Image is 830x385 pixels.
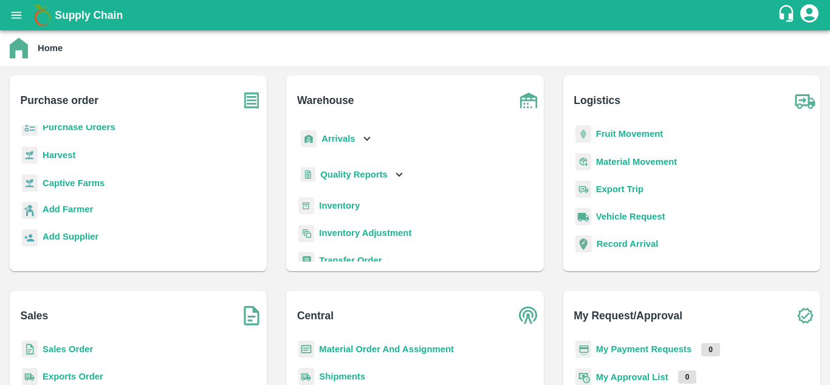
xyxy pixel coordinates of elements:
[319,372,365,381] a: Shipments
[43,203,93,219] a: Add Farmer
[22,146,38,164] img: harvest
[790,300,820,331] img: check
[319,255,382,265] a: Transfer Order
[301,130,317,148] img: whArrival
[2,1,30,29] button: open drawer
[596,212,665,221] a: Vehicle Request
[55,7,777,24] a: Supply Chain
[596,184,643,194] a: Export Trip
[21,92,98,109] b: Purchase order
[22,341,38,358] img: sales
[513,300,544,331] img: central
[574,307,682,324] b: My Request/Approval
[298,162,406,187] div: Quality Reports
[574,92,620,109] b: Logistics
[10,38,28,58] img: home
[798,2,820,28] div: account of current user
[319,201,360,210] a: Inventory
[298,197,314,215] img: whInventory
[790,85,820,116] img: truck
[575,181,591,198] img: delivery
[38,43,63,53] b: Home
[297,92,354,109] b: Warehouse
[596,372,668,382] a: My Approval List
[596,157,677,167] a: Material Movement
[513,85,544,116] img: warehouse
[236,300,267,331] img: soSales
[777,4,798,26] div: customer-support
[298,341,314,358] img: centralMaterial
[575,125,591,143] img: fruit
[298,252,314,269] img: whTransfer
[22,229,38,247] img: supplier
[22,202,38,220] img: farmer
[21,307,49,324] b: Sales
[320,170,388,179] b: Quality Reports
[575,341,591,358] img: payment
[43,122,115,132] a: Purchase Orders
[22,119,38,136] img: reciept
[596,129,664,139] a: Fruit Movement
[301,167,315,182] img: qualityReport
[678,370,697,384] p: 0
[43,178,105,188] a: Captive Farms
[575,235,592,252] img: recordArrival
[319,344,454,354] a: Material Order And Assignment
[575,208,591,226] img: vehicle
[22,174,38,192] img: harvest
[596,344,692,354] a: My Payment Requests
[30,3,55,27] img: logo
[298,224,314,242] img: inventory
[43,344,93,354] a: Sales Order
[236,85,267,116] img: purchase
[298,125,374,153] div: Arrivals
[575,153,591,171] img: material
[43,372,103,381] a: Exports Order
[43,230,98,246] a: Add Supplier
[597,239,659,249] a: Record Arrival
[321,134,355,144] b: Arrivals
[319,228,411,238] a: Inventory Adjustment
[55,9,123,21] b: Supply Chain
[43,150,75,160] a: Harvest
[43,232,98,241] b: Add Supplier
[43,204,93,214] b: Add Farmer
[297,307,334,324] b: Central
[701,343,720,356] p: 0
